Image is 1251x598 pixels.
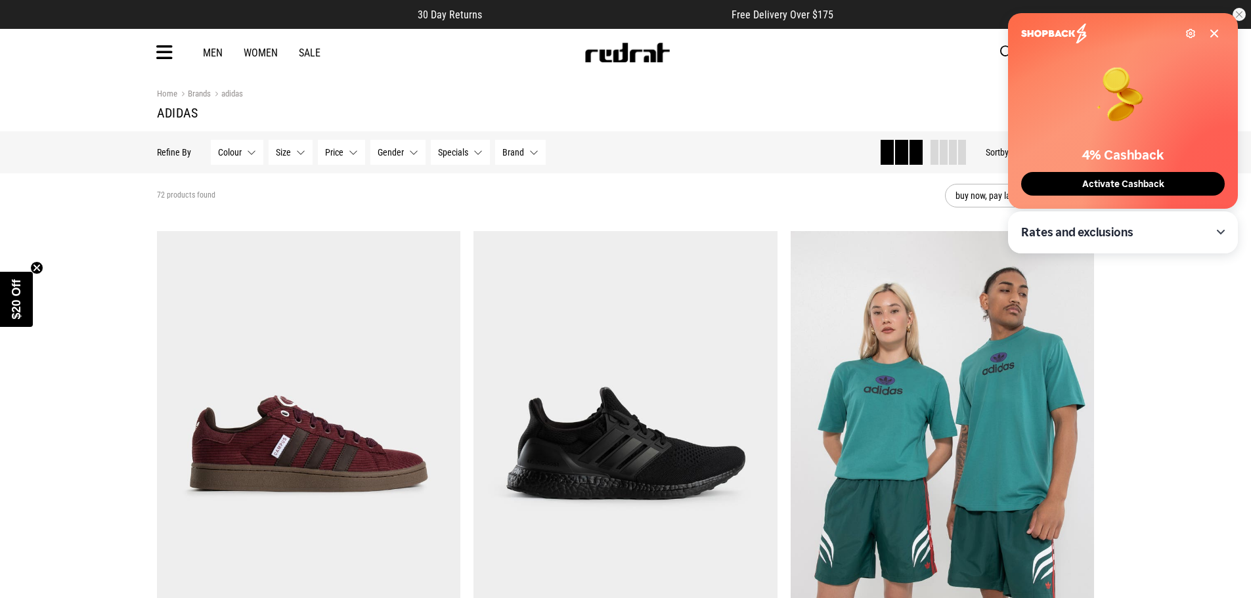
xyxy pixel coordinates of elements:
[438,147,468,158] span: Specials
[299,47,320,59] a: Sale
[418,9,482,21] span: 30 Day Returns
[276,147,291,158] span: Size
[325,147,343,158] span: Price
[157,147,191,158] p: Refine By
[211,140,263,165] button: Colour
[584,43,670,62] img: Redrat logo
[318,140,365,165] button: Price
[211,89,243,101] a: adidas
[955,188,1064,203] span: buy now, pay later option
[370,140,426,165] button: Gender
[157,105,1095,121] h1: adidas
[945,184,1095,207] button: buy now, pay later option
[986,144,1009,160] button: Sortby
[244,47,278,59] a: Women
[10,279,23,319] span: $20 Off
[495,140,546,165] button: Brand
[157,89,177,98] a: Home
[218,147,242,158] span: Colour
[177,89,211,101] a: Brands
[502,147,524,158] span: Brand
[1000,147,1009,158] span: by
[269,140,313,165] button: Size
[732,9,833,21] span: Free Delivery Over $175
[30,261,43,274] button: Close teaser
[157,190,215,201] span: 72 products found
[378,147,404,158] span: Gender
[431,140,490,165] button: Specials
[508,8,705,21] iframe: Customer reviews powered by Trustpilot
[203,47,223,59] a: Men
